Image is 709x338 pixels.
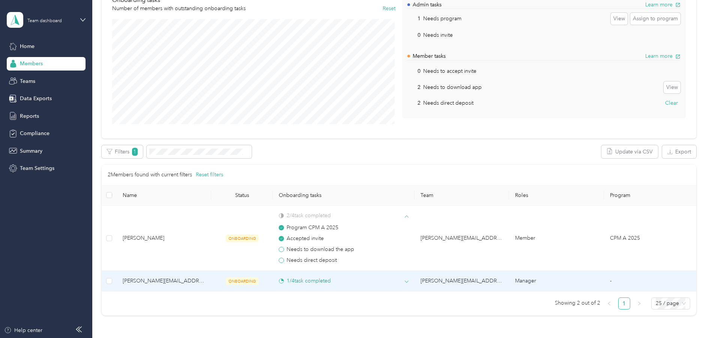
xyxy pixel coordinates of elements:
th: Roles [509,185,604,206]
button: Assign to program [630,13,680,25]
span: Teams [20,77,35,85]
span: 1 [132,148,138,156]
a: 1 [619,298,630,309]
p: 0 [407,67,421,75]
iframe: Everlance-gr Chat Button Frame [667,296,709,338]
td: CPM A 2025 [604,206,696,271]
span: Members [20,60,43,68]
span: Team Settings [20,164,54,172]
li: 1 [618,297,630,309]
button: Help center [4,326,42,334]
span: Showing 2 out of 2 [555,297,600,309]
p: Needs program [423,15,461,23]
p: Needs to accept invite [423,67,476,75]
button: right [633,297,645,309]
span: Home [20,42,35,50]
span: [PERSON_NAME] [123,234,205,242]
div: 2 / 4 task completed [279,212,331,219]
th: Onboarding tasks [273,185,415,206]
span: Reports [20,112,39,120]
td: - [604,271,696,291]
div: Page Size [651,297,690,309]
span: ONBOARDING [226,277,258,285]
span: 25 / page [656,298,686,309]
p: Member tasks [413,52,446,60]
p: Needs to download app [423,83,482,91]
p: Needs direct deposit [423,99,473,107]
span: ONBOARDING [226,234,258,242]
span: [PERSON_NAME][EMAIL_ADDRESS][PERSON_NAME][DOMAIN_NAME] (You) [123,277,205,285]
p: Admin tasks [413,1,442,9]
td: ONBOARDING [211,206,273,271]
span: Needs direct deposit [287,256,337,264]
button: Learn more [645,1,680,9]
button: View [611,13,628,25]
button: Clear [662,97,680,109]
p: 2 Members found with current filters [108,171,192,179]
span: right [637,301,641,306]
th: Name [117,185,211,206]
p: Number of members with outstanding onboarding tasks [112,5,246,12]
li: Previous Page [603,297,615,309]
button: Reset [383,5,395,12]
td: ONBOARDING [211,271,273,291]
td: bridgett.stephen@optioncare.com [415,206,509,271]
th: Team [415,185,509,206]
td: Manager [509,271,604,291]
span: Summary [20,147,42,155]
div: 1 / 4 task completed [279,277,331,285]
p: 2 [407,99,421,107]
button: Update via CSV [601,145,658,158]
span: Data Exports [20,95,52,102]
p: Needs invite [423,31,453,39]
button: left [603,297,615,309]
span: Needs to download the app [287,245,354,254]
button: Filters1 [102,145,143,158]
th: Status [211,185,273,206]
p: 0 [407,31,421,39]
td: bridgett.stephen@optioncare.com [415,271,509,291]
span: Compliance [20,129,50,137]
span: left [607,301,611,306]
button: View [664,81,680,93]
td: Member [509,206,604,271]
button: Learn more [645,52,680,60]
p: 2 [407,83,421,91]
span: Accepted invite [287,234,324,243]
div: Team dashboard [27,19,62,23]
button: Export [662,145,696,158]
td: Courtney Wheat [117,206,211,271]
li: Next Page [633,297,645,309]
span: Program CPM A 2025 [287,224,338,232]
p: 1 [407,15,421,23]
button: Reset filters [196,171,223,179]
span: Name [123,192,205,198]
th: Program [604,185,696,206]
td: bridgett.stephen@optioncare.com (You) [117,271,211,291]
